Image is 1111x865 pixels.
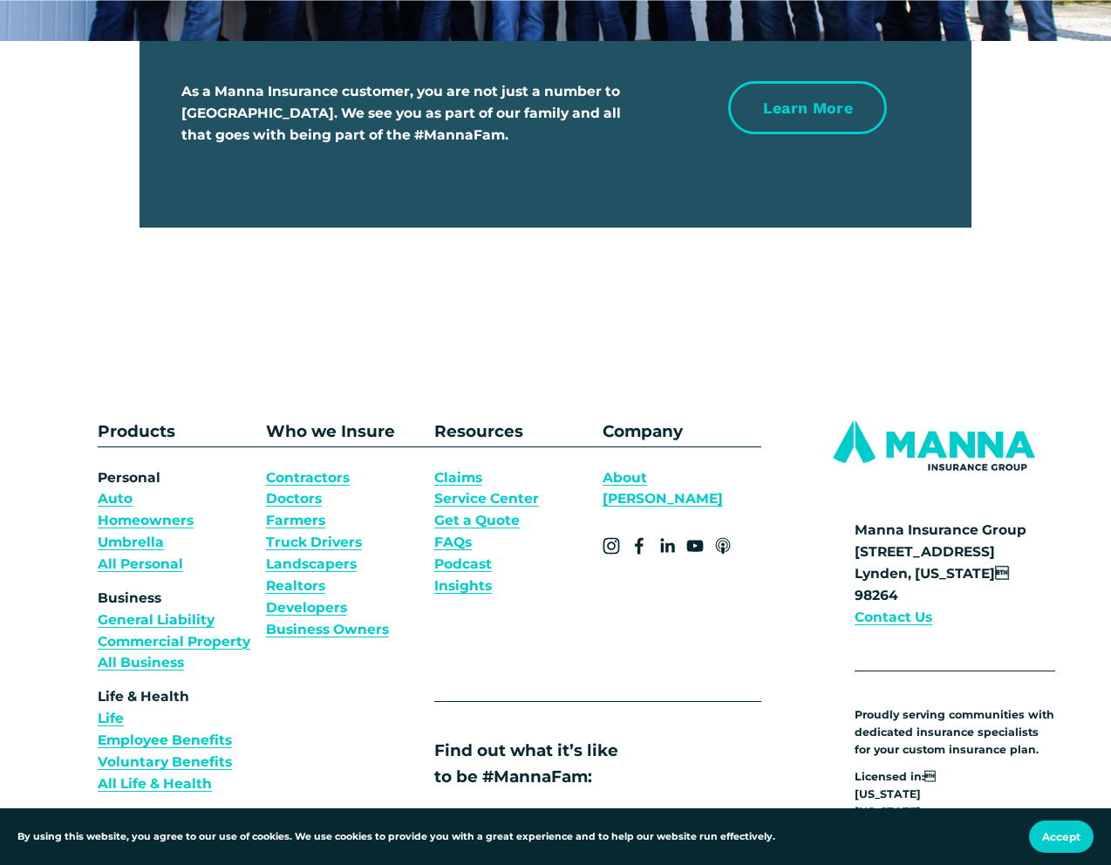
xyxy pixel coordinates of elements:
[17,829,775,845] p: By using this website, you agree to our use of cookies. We use cookies to provide you with a grea...
[98,652,184,674] a: All Business
[855,607,932,629] a: Contact Us
[630,537,648,555] a: Facebook
[98,730,232,752] a: Employee Benefits
[266,419,425,445] p: Who we Insure
[855,706,1055,759] p: Proudly serving communities with dedicated insurance specialists for your custom insurance plan.
[98,773,212,795] a: All Life & Health
[686,537,704,555] a: YouTube
[266,467,362,619] a: ContractorsDoctorsFarmersTruck DriversLandscapersRealtorsDevelopers
[98,686,256,794] p: Life & Health
[603,537,620,555] a: Instagram
[658,537,676,555] a: LinkedIn
[603,419,761,445] p: Company
[434,554,492,576] a: Podcast
[714,537,732,555] a: Apple Podcasts
[855,609,932,625] strong: Contact Us
[98,419,215,445] p: Products
[855,521,1026,603] strong: Manna Insurance Group [STREET_ADDRESS] Lynden, [US_STATE] 98264
[266,619,389,641] a: Business Owners
[98,532,164,554] a: Umbrella
[603,467,761,511] a: About [PERSON_NAME]
[98,631,250,653] a: Commercial Property
[98,610,215,631] a: General Liability
[1042,830,1080,843] span: Accept
[98,708,124,730] a: Life
[434,510,520,532] a: Get a Quote
[434,488,539,510] a: Service Center
[98,588,256,674] p: Business
[98,467,256,576] p: Personal
[98,554,183,576] a: All Personal
[434,738,719,789] p: Find out what it’s like to be #MannaFam:
[1029,821,1094,853] button: Accept
[98,752,232,773] a: Voluntary Benefits
[181,83,624,143] span: As a Manna Insurance customer, you are not just a number to [GEOGRAPHIC_DATA]. We see you as part...
[434,576,492,597] a: Insights
[728,81,887,133] a: Learn more
[434,467,482,489] a: Claims
[434,532,472,554] a: FAQs
[434,419,593,445] p: Resources
[98,510,194,532] a: Homeowners
[98,488,133,510] a: Auto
